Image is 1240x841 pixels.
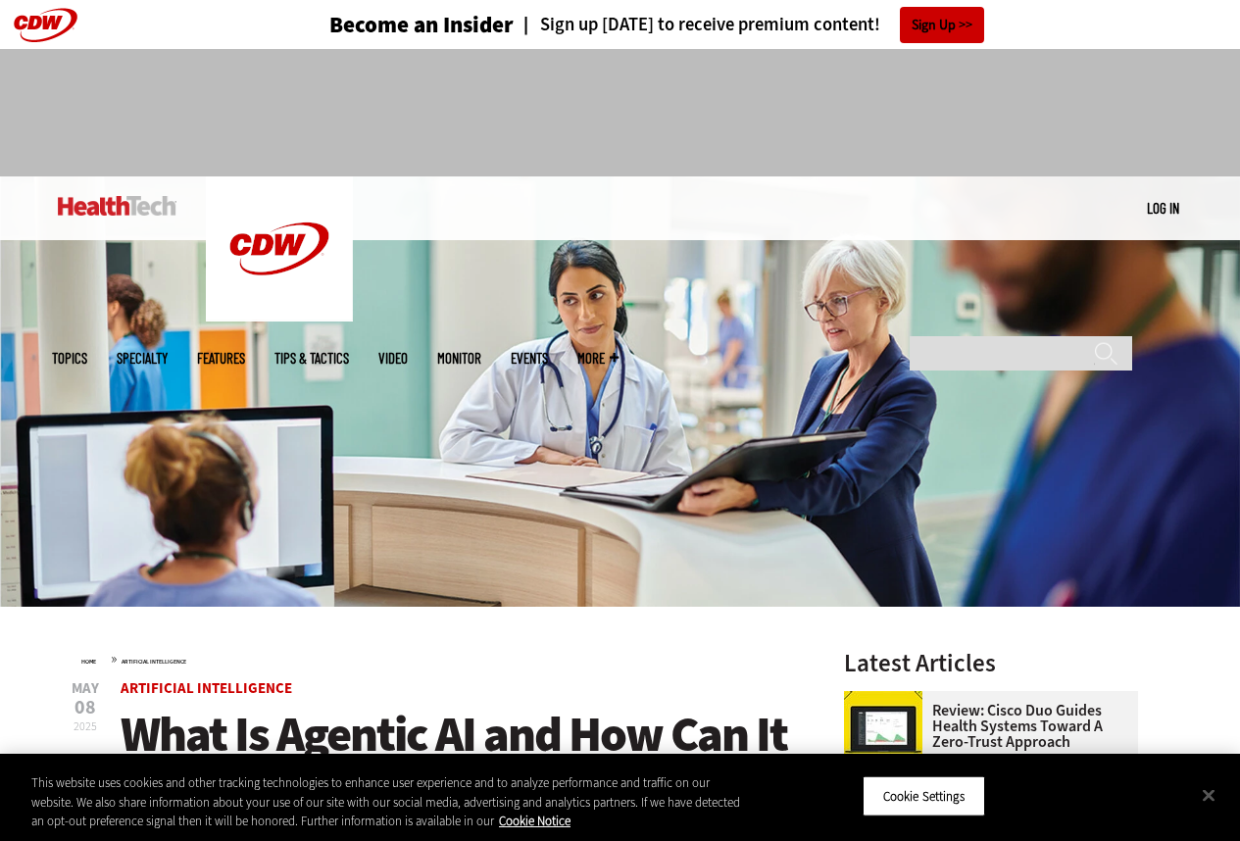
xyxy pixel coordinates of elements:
a: Review: Cisco Duo Guides Health Systems Toward a Zero-Trust Approach [844,703,1126,750]
a: Sign Up [900,7,984,43]
span: Specialty [117,351,168,366]
a: Log in [1147,199,1179,217]
a: Artificial Intelligence [122,658,186,666]
img: Cisco Duo [844,691,922,769]
a: Sign up [DATE] to receive premium content! [514,16,880,34]
span: What Is Agentic AI and How Can It Be Used in Healthcare? [121,702,787,820]
span: 2025 [74,718,97,734]
img: Home [206,176,353,322]
h3: Become an Insider [329,14,514,36]
div: User menu [1147,198,1179,219]
img: Home [58,196,176,216]
a: Tips & Tactics [274,351,349,366]
a: MonITor [437,351,481,366]
span: May [72,681,99,696]
span: Topics [52,351,87,366]
a: Events [511,351,548,366]
a: CDW [206,306,353,326]
a: Become an Insider [256,14,514,36]
button: Close [1187,773,1230,816]
div: This website uses cookies and other tracking technologies to enhance user experience and to analy... [31,773,744,831]
a: Artificial Intelligence [121,678,292,698]
button: Cookie Settings [863,775,985,816]
h3: Latest Articles [844,651,1138,675]
span: 08 [72,698,99,717]
a: Video [378,351,408,366]
a: Features [197,351,245,366]
a: More information about your privacy [499,813,570,829]
a: Home [81,658,96,666]
div: » [81,651,793,667]
span: More [577,351,619,366]
a: Cisco Duo [844,691,932,707]
iframe: advertisement [264,69,977,157]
